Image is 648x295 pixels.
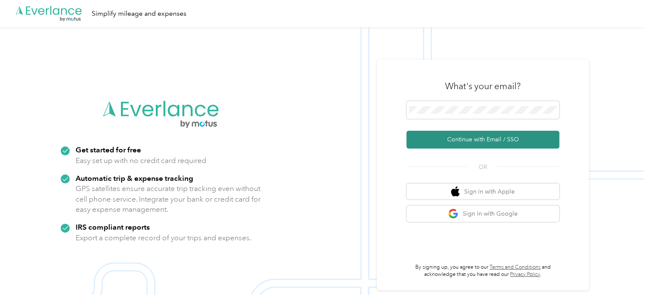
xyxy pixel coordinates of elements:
p: By signing up, you agree to our and acknowledge that you have read our . [406,264,559,278]
button: apple logoSign in with Apple [406,183,559,200]
a: Privacy Policy [510,271,540,278]
strong: IRS compliant reports [76,222,150,231]
strong: Automatic trip & expense tracking [76,174,193,183]
h3: What's your email? [445,80,521,92]
strong: Get started for free [76,145,141,154]
a: Terms and Conditions [490,264,541,270]
img: google logo [448,208,459,219]
p: Easy set up with no credit card required [76,155,206,166]
button: Continue with Email / SSO [406,131,559,149]
p: GPS satellites ensure accurate trip tracking even without cell phone service. Integrate your bank... [76,183,261,215]
keeper-lock: Open Keeper Popup [545,105,555,115]
span: OR [468,163,498,171]
button: google logoSign in with Google [406,205,559,222]
img: apple logo [451,186,459,197]
p: Export a complete record of your trips and expenses. [76,233,251,243]
div: Simplify mileage and expenses [92,8,186,19]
